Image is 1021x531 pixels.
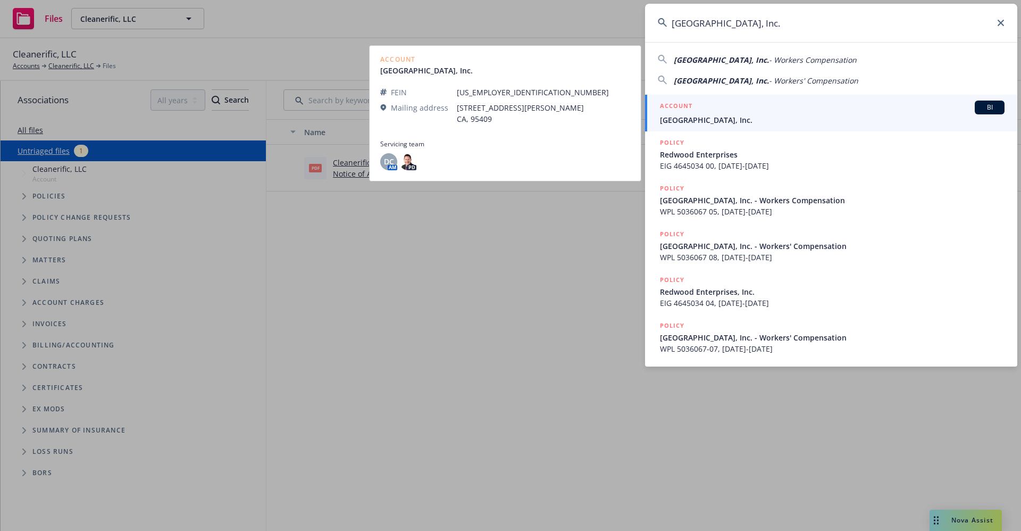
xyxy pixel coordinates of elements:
h5: ACCOUNT [660,101,692,113]
span: EIG 4645034 04, [DATE]-[DATE] [660,297,1005,309]
span: WPL 5036067-07, [DATE]-[DATE] [660,343,1005,354]
a: POLICY[GEOGRAPHIC_DATA], Inc. - Workers CompensationWPL 5036067 05, [DATE]-[DATE] [645,177,1017,223]
span: Redwood Enterprises [660,149,1005,160]
span: [GEOGRAPHIC_DATA], Inc. [674,76,769,86]
span: [GEOGRAPHIC_DATA], Inc. [674,55,769,65]
span: [GEOGRAPHIC_DATA], Inc. [660,114,1005,126]
h5: POLICY [660,183,684,194]
h5: POLICY [660,229,684,239]
h5: POLICY [660,320,684,331]
span: [GEOGRAPHIC_DATA], Inc. - Workers Compensation [660,195,1005,206]
span: [GEOGRAPHIC_DATA], Inc. - Workers' Compensation [660,240,1005,252]
span: BI [979,103,1000,112]
span: WPL 5036067 08, [DATE]-[DATE] [660,252,1005,263]
a: POLICY[GEOGRAPHIC_DATA], Inc. - Workers' CompensationWPL 5036067-07, [DATE]-[DATE] [645,314,1017,360]
input: Search... [645,4,1017,42]
span: [GEOGRAPHIC_DATA], Inc. - Workers' Compensation [660,332,1005,343]
span: - Workers Compensation [769,55,857,65]
a: POLICYRedwood EnterprisesEIG 4645034 00, [DATE]-[DATE] [645,131,1017,177]
span: Redwood Enterprises, Inc. [660,286,1005,297]
a: ACCOUNTBI[GEOGRAPHIC_DATA], Inc. [645,95,1017,131]
h5: POLICY [660,137,684,148]
span: WPL 5036067 05, [DATE]-[DATE] [660,206,1005,217]
span: EIG 4645034 00, [DATE]-[DATE] [660,160,1005,171]
a: POLICY[GEOGRAPHIC_DATA], Inc. - Workers' CompensationWPL 5036067 08, [DATE]-[DATE] [645,223,1017,269]
span: - Workers' Compensation [769,76,858,86]
h5: POLICY [660,275,684,285]
a: POLICYRedwood Enterprises, Inc.EIG 4645034 04, [DATE]-[DATE] [645,269,1017,314]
